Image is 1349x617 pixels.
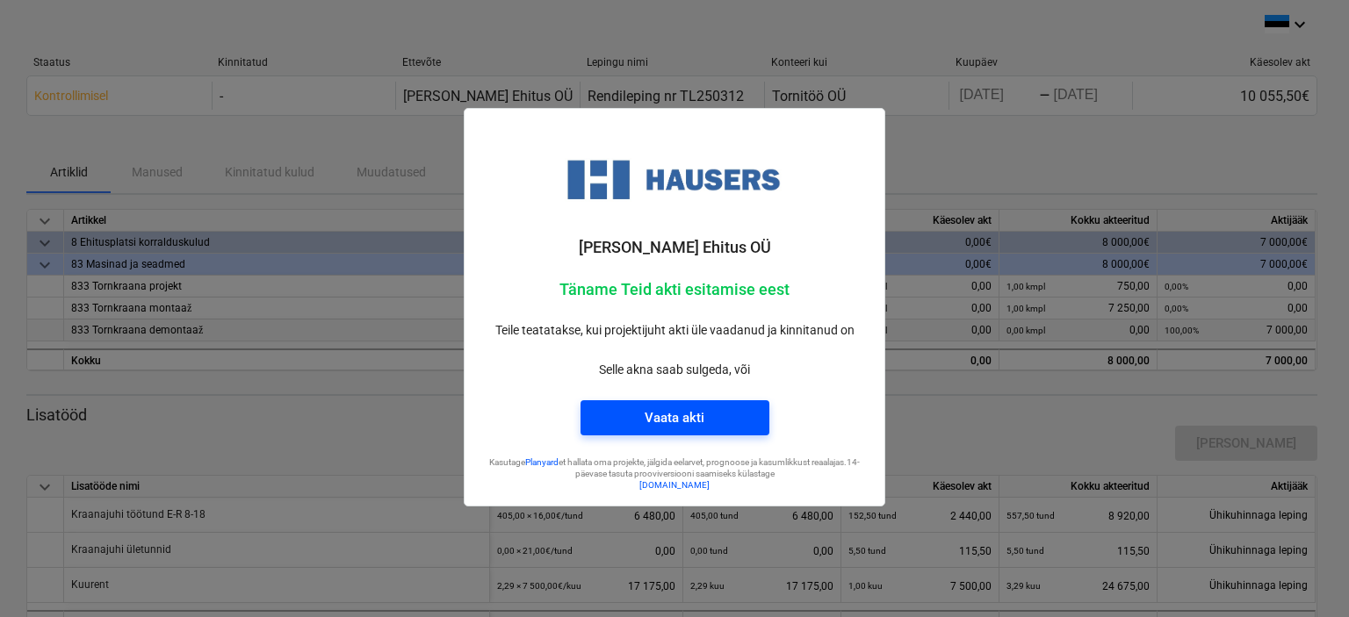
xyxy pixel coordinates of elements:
[639,480,710,490] a: [DOMAIN_NAME]
[479,279,870,300] p: Täname Teid akti esitamise eest
[581,400,769,435] button: Vaata akti
[525,457,559,467] a: Planyard
[479,361,870,379] p: Selle akna saab sulgeda, või
[479,321,870,340] p: Teile teatatakse, kui projektijuht akti üle vaadanud ja kinnitanud on
[645,406,704,429] div: Vaata akti
[479,237,870,258] p: [PERSON_NAME] Ehitus OÜ
[479,456,870,480] p: Kasutage et hallata oma projekte, jälgida eelarvet, prognoose ja kasumlikkust reaalajas. 14-päeva...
